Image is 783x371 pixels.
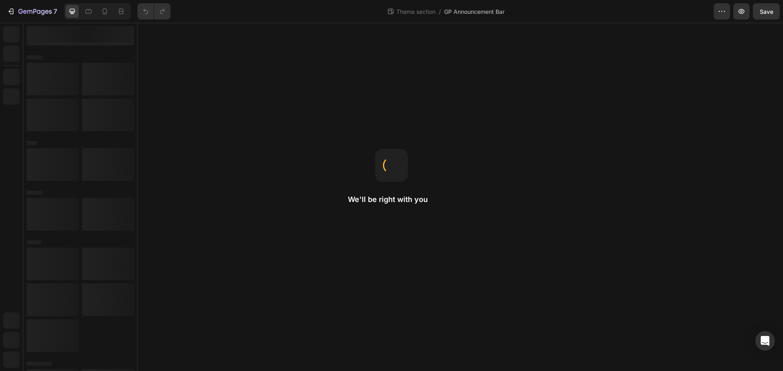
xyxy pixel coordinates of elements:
span: GP Announcement Bar [444,7,504,16]
button: 7 [3,3,61,20]
span: Save [760,8,773,15]
span: Theme section [395,7,437,16]
h2: We'll be right with you [348,195,435,204]
div: Open Intercom Messenger [755,331,775,351]
p: 7 [53,7,57,16]
button: Save [753,3,780,20]
span: / [439,7,441,16]
div: Undo/Redo [137,3,170,20]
